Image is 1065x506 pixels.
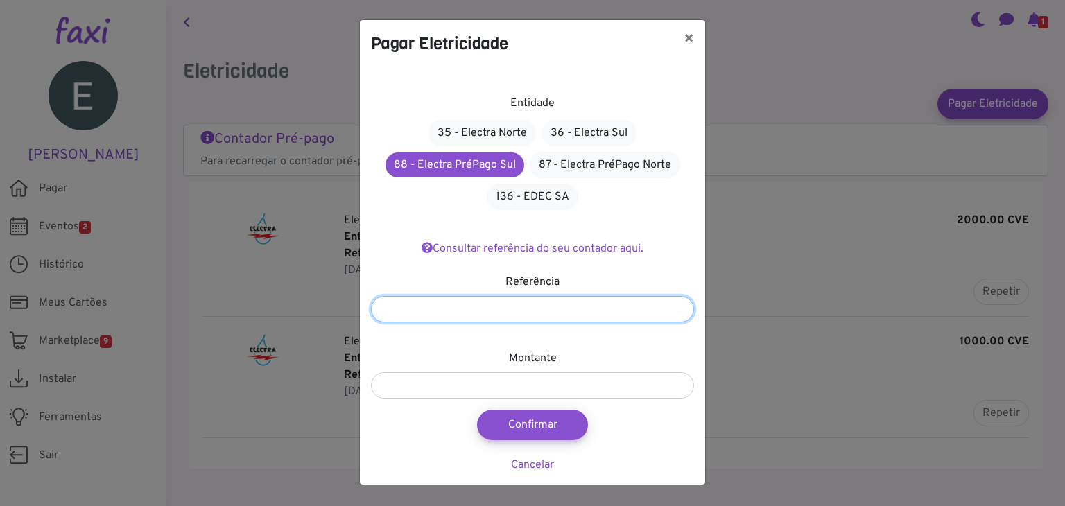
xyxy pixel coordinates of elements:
a: 136 - EDEC SA [487,184,578,210]
a: 88 - Electra PréPago Sul [386,152,524,177]
label: Entidade [510,95,555,112]
a: 36 - Electra Sul [542,120,637,146]
a: 87 - Electra PréPago Norte [530,152,680,178]
label: Montante [509,350,557,367]
a: Cancelar [511,458,554,472]
label: Referência [505,274,560,290]
button: Confirmar [477,410,588,440]
button: × [673,20,705,59]
a: Consultar referência do seu contador aqui. [422,242,643,256]
h4: Pagar Eletricidade [371,31,508,56]
a: 35 - Electra Norte [428,120,536,146]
